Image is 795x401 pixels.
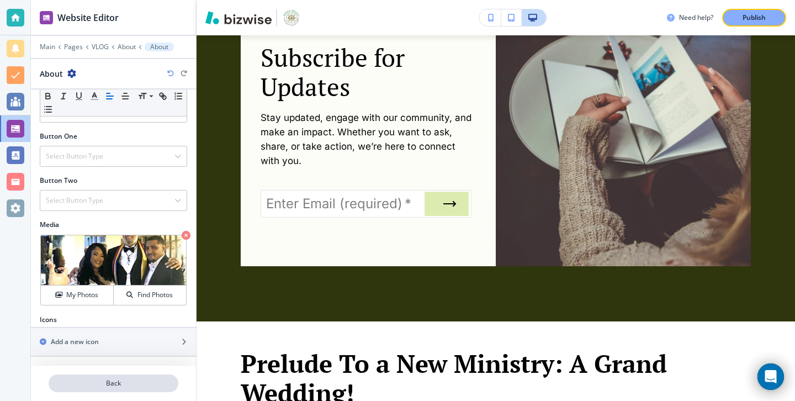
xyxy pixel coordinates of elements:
button: Add a new icon [31,328,196,356]
div: Enter Email [261,190,471,218]
div: My PhotosFind Photos [40,234,187,306]
button: About [145,43,174,51]
p: Stay updated, engage with our community, and make an impact. Whether you want to ask, share, or t... [261,110,471,168]
button: Find Photos [114,286,186,305]
h2: Media [40,220,187,230]
h2: Icons [40,315,57,325]
h4: Select Button Type [46,196,103,205]
img: Your Logo [282,9,301,27]
h2: Website Editor [57,11,119,24]
div: Open Intercom Messenger [757,363,784,390]
img: Bizwise Logo [205,11,272,24]
button: My Photos [41,286,114,305]
p: Subscribe for Updates [261,43,471,102]
p: Publish [743,13,766,23]
h2: Add a new icon [51,337,99,347]
button: Main [40,43,55,51]
button: About [118,43,136,51]
p: Back [50,378,177,388]
button: Back [49,374,178,392]
button: Publish [722,9,786,27]
h4: My Photos [66,290,98,300]
button: VLOG [92,43,109,51]
h2: About [40,68,63,80]
h4: Select Button Type [46,151,103,161]
img: editor icon [40,11,53,24]
p: About [150,43,168,51]
h2: Button Two [40,176,77,186]
h2: Button One [40,131,77,141]
button: Pages [64,43,83,51]
h3: Need help? [679,13,713,23]
h4: Find Photos [137,290,173,300]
